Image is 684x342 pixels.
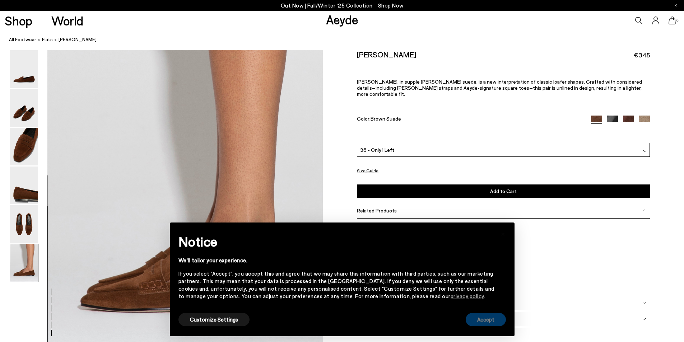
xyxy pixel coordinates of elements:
img: svg%3E [642,301,646,305]
a: World [51,14,83,27]
img: svg%3E [642,209,646,212]
span: Add to Cart [490,188,517,194]
span: [PERSON_NAME], in supple [PERSON_NAME] suede, is a new interpretation of classic loafer shapes. C... [357,79,642,97]
div: Color: [357,116,582,124]
h2: Notice [178,232,494,251]
span: €345 [634,51,650,60]
span: flats [42,37,53,42]
button: Accept [466,313,506,326]
img: Alfie Suede Loafers - Image 2 [10,89,38,127]
button: Add to Cart [357,184,650,198]
span: 0 [676,19,679,23]
img: Alfie Suede Loafers - Image 1 [10,50,38,88]
h2: [PERSON_NAME] [357,50,416,59]
span: [PERSON_NAME] [59,36,97,43]
a: 0 [669,17,676,24]
img: Alfie Suede Loafers - Image 3 [10,128,38,165]
div: If you select "Accept", you accept this and agree that we may share this information with third p... [178,270,494,300]
span: Related Products [357,207,397,214]
a: All Footwear [9,36,36,43]
p: Out Now | Fall/Winter ‘25 Collection [281,1,404,10]
img: svg%3E [642,317,646,321]
nav: breadcrumb [9,30,684,50]
a: Aeyde [326,12,358,27]
img: svg%3E [643,149,647,153]
span: Navigate to /collections/new-in [378,2,404,9]
span: Brown Suede [371,116,401,122]
div: We'll tailor your experience. [178,257,494,264]
a: Shop [5,14,32,27]
img: Alfie Suede Loafers - Image 4 [10,167,38,204]
img: Alfie Suede Loafers - Image 6 [10,244,38,282]
button: Close this notice [494,225,512,242]
a: flats [42,36,53,43]
img: Alfie Suede Loafers - Image 5 [10,205,38,243]
button: Customize Settings [178,313,250,326]
a: privacy policy [451,293,484,299]
button: Size Guide [357,166,378,175]
span: 36 - Only 1 Left [360,146,394,154]
span: × [501,228,506,238]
